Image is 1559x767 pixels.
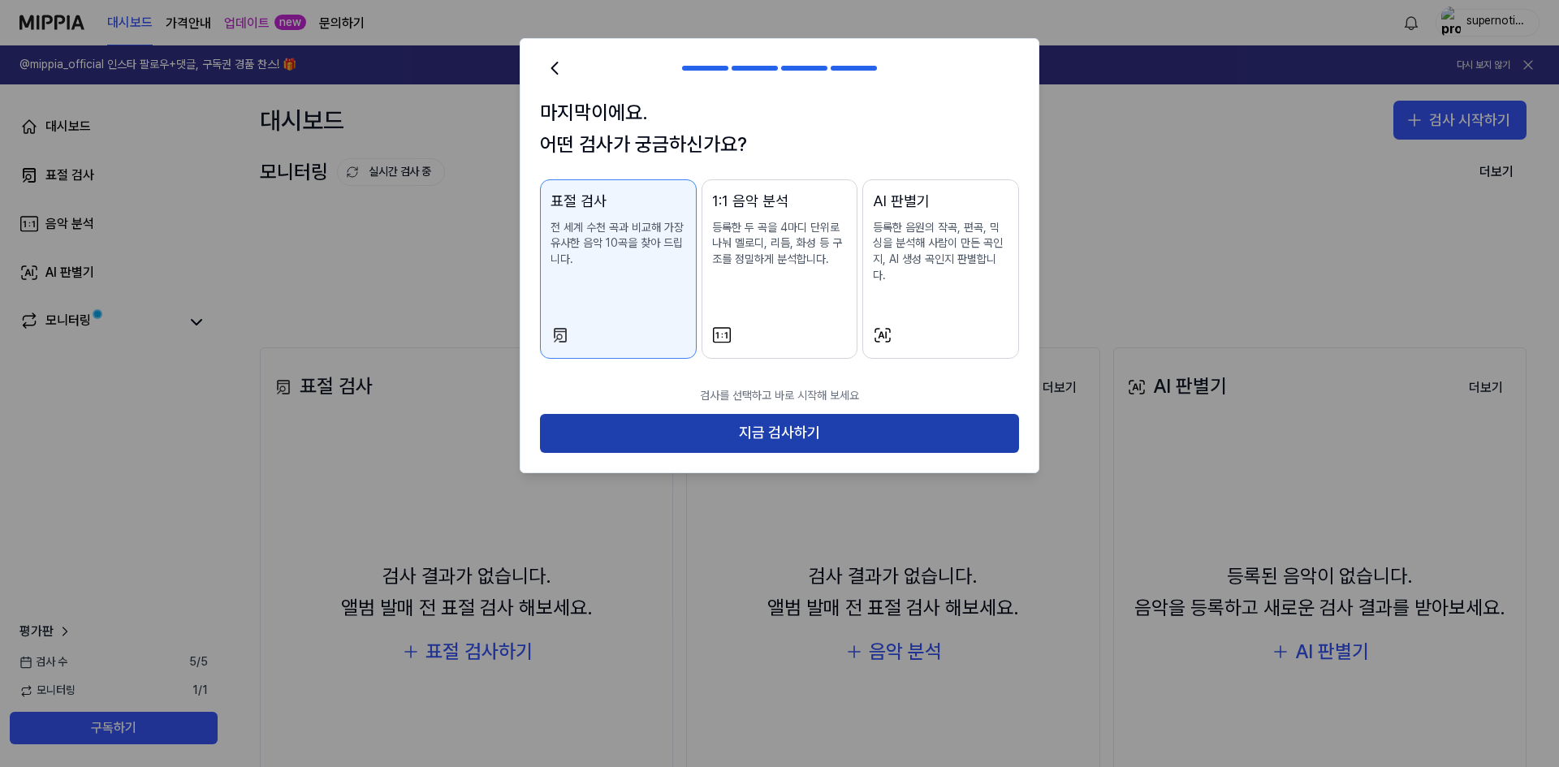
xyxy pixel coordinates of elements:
p: 검사를 선택하고 바로 시작해 보세요 [540,378,1019,414]
p: 등록한 음원의 작곡, 편곡, 믹싱을 분석해 사람이 만든 곡인지, AI 생성 곡인지 판별합니다. [873,220,1008,283]
div: 표절 검사 [551,190,686,213]
div: 1:1 음악 분석 [712,190,848,213]
button: 지금 검사하기 [540,414,1019,453]
p: 등록한 두 곡을 4마디 단위로 나눠 멜로디, 리듬, 화성 등 구조를 정밀하게 분석합니다. [712,220,848,268]
h1: 마지막이에요. 어떤 검사가 궁금하신가요? [540,97,1019,160]
button: 표절 검사전 세계 수천 곡과 비교해 가장 유사한 음악 10곡을 찾아 드립니다. [540,179,697,359]
button: 1:1 음악 분석등록한 두 곡을 4마디 단위로 나눠 멜로디, 리듬, 화성 등 구조를 정밀하게 분석합니다. [702,179,858,359]
button: AI 판별기등록한 음원의 작곡, 편곡, 믹싱을 분석해 사람이 만든 곡인지, AI 생성 곡인지 판별합니다. [862,179,1019,359]
div: AI 판별기 [873,190,1008,213]
p: 전 세계 수천 곡과 비교해 가장 유사한 음악 10곡을 찾아 드립니다. [551,220,686,268]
